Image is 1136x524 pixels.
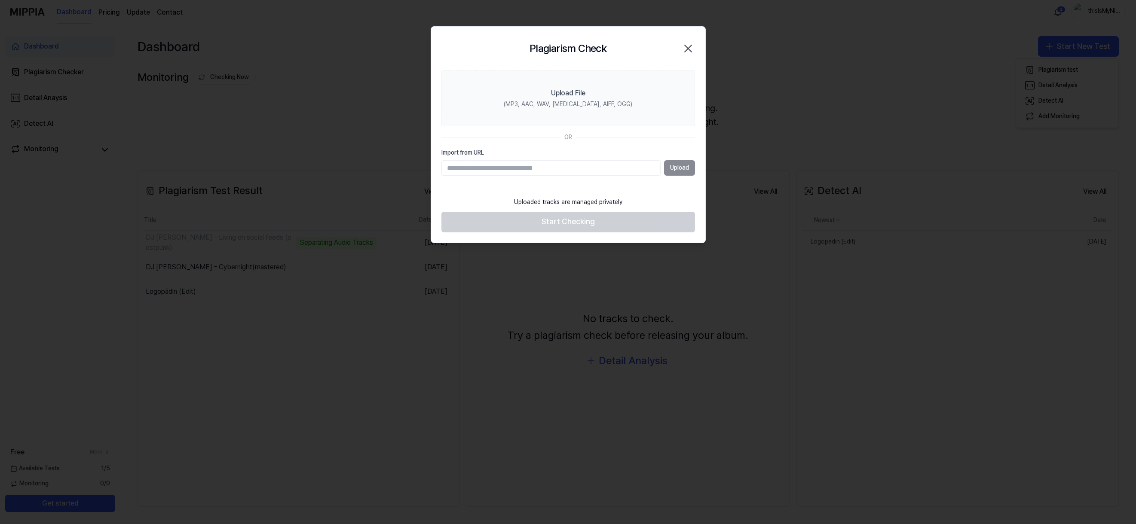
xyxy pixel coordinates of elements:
[564,133,572,142] div: OR
[530,40,606,57] h2: Plagiarism Check
[551,88,585,98] div: Upload File
[509,193,628,212] div: Uploaded tracks are managed privately
[441,149,695,157] label: Import from URL
[504,100,632,109] div: (MP3, AAC, WAV, [MEDICAL_DATA], AIFF, OGG)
